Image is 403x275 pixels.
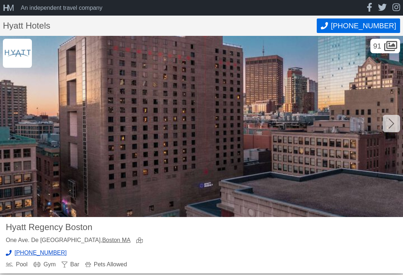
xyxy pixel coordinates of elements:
[102,237,130,243] a: Boston MA
[378,3,387,13] a: twitter
[33,262,56,267] div: Gym
[367,3,372,13] a: facebook
[7,3,12,13] span: M
[6,223,196,232] h2: Hyatt Regency Boston
[331,22,396,30] span: [PHONE_NUMBER]
[85,262,127,267] div: Pets Allowed
[317,18,400,33] button: Call
[392,3,400,13] a: instagram
[136,237,146,244] a: view map
[3,4,18,12] a: HM
[3,3,7,13] span: H
[370,39,400,53] div: 91
[21,5,102,11] div: An independent travel company
[6,237,130,244] div: One Ave. De [GEOGRAPHIC_DATA],
[3,39,32,68] img: Hyatt Hotels
[3,21,317,30] h1: Hyatt Hotels
[62,262,79,267] div: Bar
[14,250,67,256] span: [PHONE_NUMBER]
[6,262,28,267] div: Pool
